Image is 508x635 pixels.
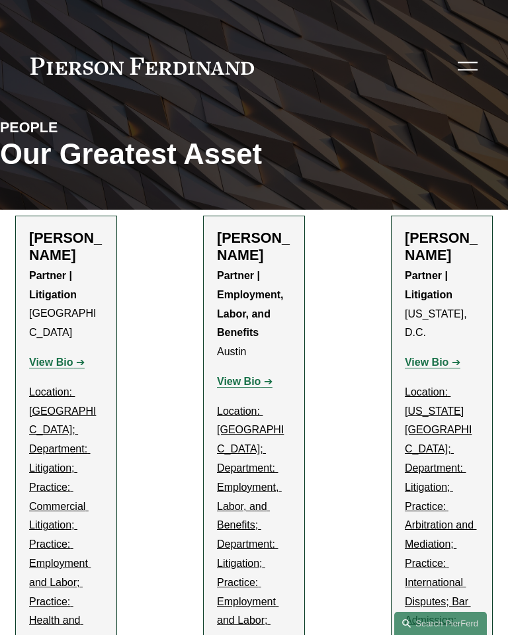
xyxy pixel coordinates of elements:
p: [US_STATE], D.C. [405,267,479,343]
strong: View Bio [405,357,448,368]
a: Search this site [394,612,487,635]
p: Austin [217,267,291,362]
h2: [PERSON_NAME] [405,230,479,264]
a: View Bio [405,357,460,368]
strong: Partner | Litigation [29,270,77,300]
a: View Bio [217,376,273,387]
strong: Partner | Employment, Labor, and Benefits [217,270,286,338]
h2: [PERSON_NAME] [29,230,103,264]
a: View Bio [29,357,85,368]
h2: [PERSON_NAME] [217,230,291,264]
strong: View Bio [29,357,73,368]
p: [GEOGRAPHIC_DATA] [29,267,103,343]
strong: View Bio [217,376,261,387]
strong: Partner | Litigation [405,270,452,300]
